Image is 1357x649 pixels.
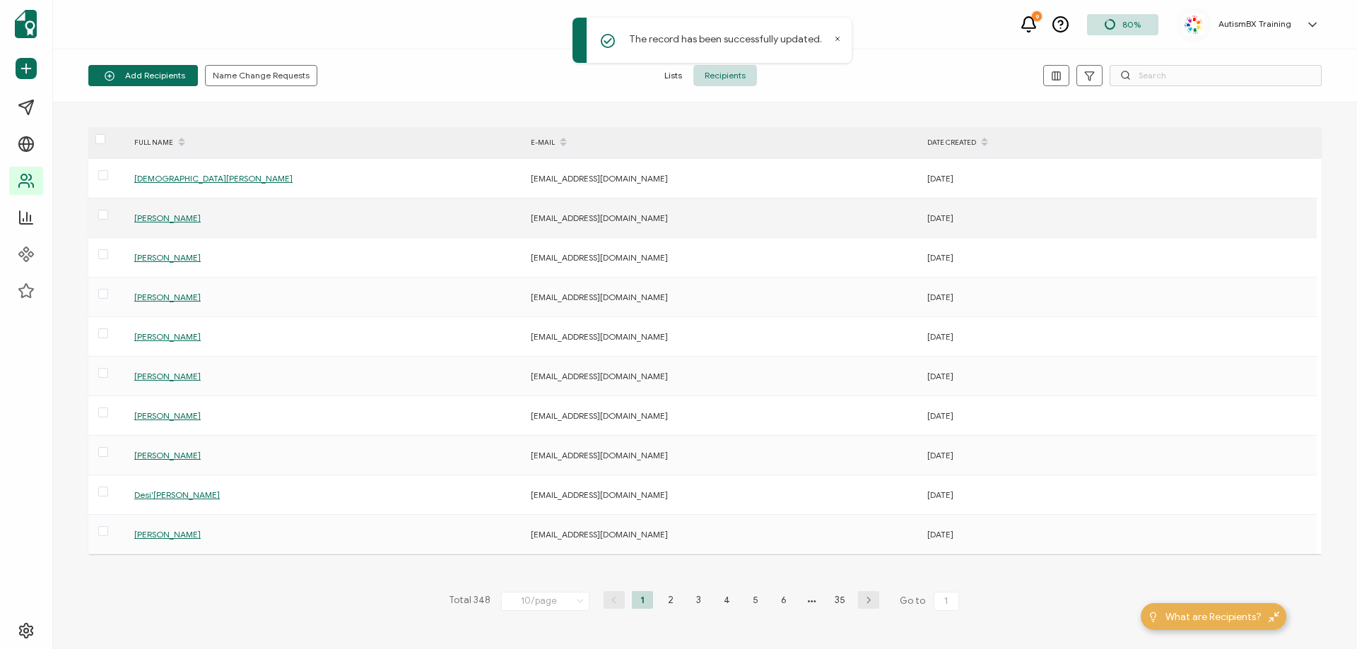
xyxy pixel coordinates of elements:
span: [EMAIL_ADDRESS][DOMAIN_NAME] [531,450,668,460]
span: Total 348 [449,591,490,611]
h5: AutismBX Training [1218,19,1291,29]
span: [EMAIL_ADDRESS][DOMAIN_NAME] [531,213,668,223]
span: [EMAIL_ADDRESS][DOMAIN_NAME] [531,410,668,421]
span: [EMAIL_ADDRESS][DOMAIN_NAME] [531,292,668,302]
span: What are Recipients? [1165,609,1262,624]
button: Name Change Requests [205,65,317,86]
span: [PERSON_NAME] [134,410,201,421]
span: [DATE] [927,173,953,184]
span: Name Change Requests [213,71,310,80]
span: [EMAIL_ADDRESS][DOMAIN_NAME] [531,252,668,263]
span: Desi'[PERSON_NAME] [134,489,220,500]
span: [DATE] [927,410,953,421]
span: [EMAIL_ADDRESS][DOMAIN_NAME] [531,173,668,184]
span: [DATE] [927,529,953,540]
div: DATE CREATED [920,131,1317,155]
li: 1 [632,591,653,609]
li: 5 [745,591,766,609]
span: [EMAIL_ADDRESS][DOMAIN_NAME] [531,529,668,540]
div: FULL NAME [127,131,524,155]
input: Search [1110,65,1322,86]
li: 2 [660,591,681,609]
span: [PERSON_NAME] [134,331,201,342]
li: 4 [717,591,738,609]
span: [PERSON_NAME] [134,450,201,460]
span: [EMAIL_ADDRESS][DOMAIN_NAME] [531,371,668,381]
img: 55acd4ea-2246-4d5a-820f-7ee15f166b00.jpg [1183,14,1204,35]
p: The record has been successfully updated. [629,32,822,47]
span: [DATE] [927,252,953,263]
span: Recipients [693,65,757,86]
span: [DATE] [927,450,953,460]
span: 80% [1122,19,1141,30]
span: [DATE] [927,292,953,302]
div: E-MAIL [524,131,920,155]
span: [EMAIL_ADDRESS][DOMAIN_NAME] [531,331,668,342]
input: Select [501,592,589,611]
span: [EMAIL_ADDRESS][DOMAIN_NAME] [531,489,668,500]
span: [PERSON_NAME] [134,292,201,302]
div: 9 [1032,11,1042,21]
span: [PERSON_NAME] [134,252,201,263]
span: [DEMOGRAPHIC_DATA][PERSON_NAME] [134,173,293,184]
li: 6 [773,591,794,609]
span: [PERSON_NAME] [134,371,201,381]
span: [DATE] [927,489,953,500]
iframe: Chat Widget [1286,581,1357,649]
span: Go to [900,591,962,611]
img: sertifier-logomark-colored.svg [15,10,37,38]
span: [PERSON_NAME] [134,529,201,540]
span: [DATE] [927,213,953,223]
span: [PERSON_NAME] [134,213,201,223]
li: 35 [830,591,851,609]
li: 3 [688,591,710,609]
span: [DATE] [927,331,953,342]
span: [DATE] [927,371,953,381]
button: Add Recipients [88,65,198,86]
img: minimize-icon.svg [1269,612,1279,622]
span: Lists [653,65,693,86]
